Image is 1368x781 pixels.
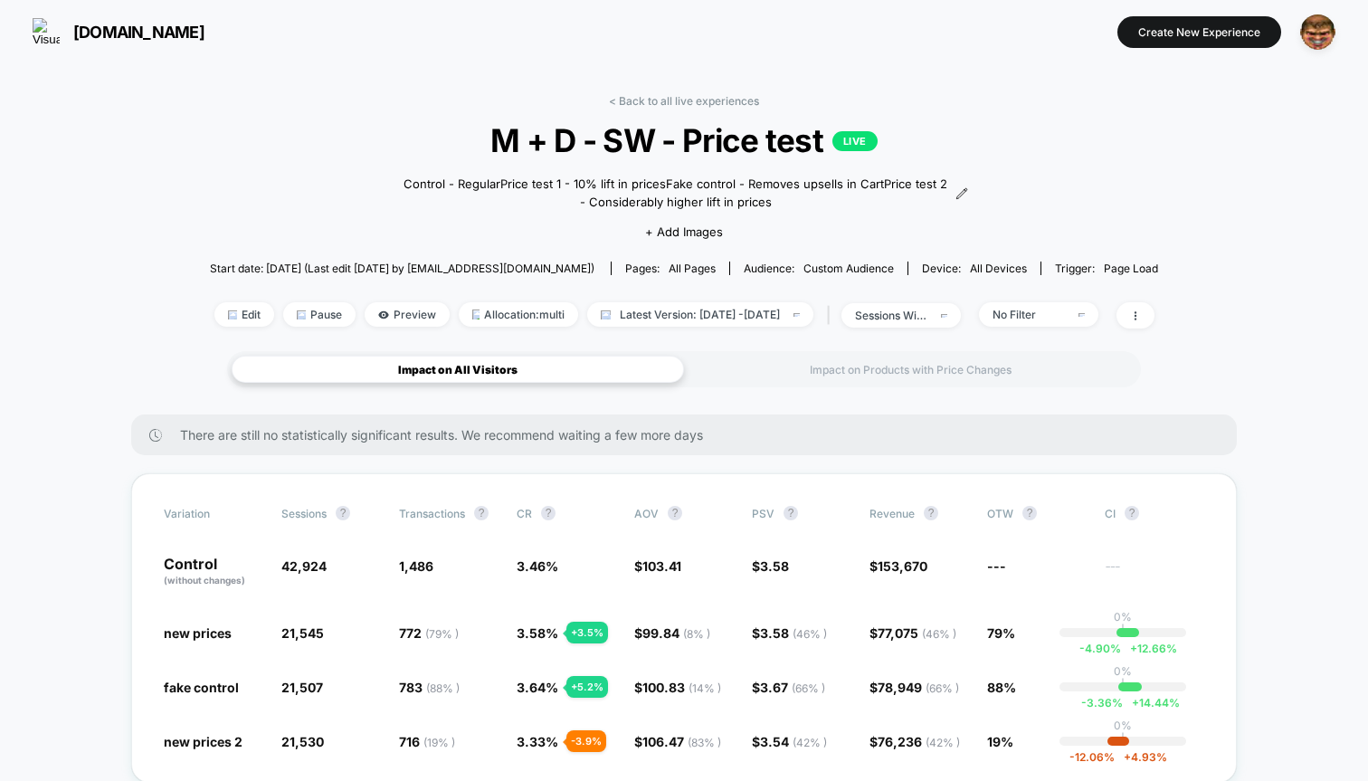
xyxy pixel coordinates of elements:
span: 78,949 [878,680,959,695]
span: PSV [752,507,774,520]
span: ( 88 % ) [426,681,460,695]
span: $ [752,734,827,749]
img: calendar [601,310,611,319]
span: ( 19 % ) [423,736,455,749]
span: Device: [907,262,1040,275]
span: $ [752,680,825,695]
button: ? [924,506,938,520]
span: Page Load [1104,262,1158,275]
span: $ [634,734,721,749]
span: 100.83 [642,680,721,695]
span: 21,545 [281,625,324,641]
span: 77,075 [878,625,956,641]
span: $ [869,625,956,641]
button: ppic [1295,14,1341,51]
span: ( 66 % ) [792,681,825,695]
span: $ [752,625,827,641]
p: Control [164,557,263,587]
span: 3.58 % [517,625,558,641]
span: 3.33 % [517,734,558,749]
span: M + D - SW - Price test [258,121,1111,159]
span: 772 [399,625,459,641]
span: Pause [283,302,356,327]
span: Custom Audience [803,262,894,275]
div: Audience: [744,262,894,275]
span: ( 8 % ) [683,627,710,641]
span: (without changes) [164,575,245,586]
span: CR [517,507,532,520]
div: Pages: [625,262,716,275]
span: --- [987,558,1006,574]
span: 3.46 % [517,558,558,574]
button: ? [474,506,489,520]
p: | [1121,624,1125,637]
div: - 3.9 % [566,730,606,752]
span: 79% [987,625,1015,641]
img: end [941,314,947,318]
a: < Back to all live experiences [609,94,759,108]
span: ( 66 % ) [926,681,959,695]
span: 716 [399,734,455,749]
span: 153,670 [878,558,927,574]
span: ( 79 % ) [425,627,459,641]
span: ( 46 % ) [793,627,827,641]
span: 76,236 [878,734,960,749]
button: ? [541,506,556,520]
span: -4.90 % [1079,642,1121,655]
div: Impact on Products with Price Changes [684,356,1136,383]
span: $ [869,680,959,695]
button: ? [784,506,798,520]
span: $ [634,680,721,695]
span: 4.93 % [1115,750,1167,764]
span: CI [1105,506,1204,520]
span: fake control [164,680,239,695]
img: Visually logo [33,18,60,45]
div: + 3.5 % [566,622,608,643]
img: end [297,310,306,319]
span: OTW [987,506,1087,520]
span: 21,530 [281,734,324,749]
span: -12.06 % [1069,750,1115,764]
span: 99.84 [642,625,710,641]
span: ( 83 % ) [688,736,721,749]
span: Sessions [281,507,327,520]
span: There are still no statistically significant results. We recommend waiting a few more days [180,427,1201,443]
span: Variation [164,506,263,520]
span: $ [634,625,710,641]
div: + 5.2 % [566,676,608,698]
span: 42,924 [281,558,327,574]
div: No Filter [993,308,1065,321]
span: $ [869,734,960,749]
div: Trigger: [1055,262,1158,275]
span: 3.58 [760,625,827,641]
span: all devices [970,262,1027,275]
span: 3.64 % [517,680,558,695]
span: all pages [669,262,716,275]
span: ( 14 % ) [689,681,721,695]
span: $ [634,558,681,574]
p: 0% [1114,610,1132,624]
span: [DOMAIN_NAME] [73,23,204,42]
span: AOV [634,507,659,520]
span: + [1124,750,1131,764]
span: | [822,302,841,329]
span: 103.41 [642,558,681,574]
p: 0% [1114,719,1132,732]
span: Edit [214,302,274,327]
span: $ [869,558,927,574]
img: end [793,313,800,317]
span: Control - RegularPrice test 1 - 10% lift in pricesFake control - Removes upsells in CartPrice tes... [400,176,952,211]
p: | [1121,732,1125,746]
span: new prices [164,625,232,641]
span: 106.47 [642,734,721,749]
img: ppic [1300,14,1335,50]
button: ? [1125,506,1139,520]
span: --- [1105,561,1204,587]
span: 21,507 [281,680,323,695]
span: -3.36 % [1081,696,1123,710]
span: + [1132,696,1139,710]
button: ? [668,506,682,520]
div: sessions with impression [855,309,927,322]
span: 88% [987,680,1016,695]
span: Preview [365,302,450,327]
